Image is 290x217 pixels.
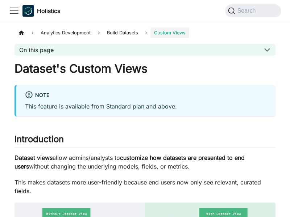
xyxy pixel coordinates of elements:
[14,154,245,170] strong: customize how datasets are presented to end users
[14,27,275,38] nav: Breadcrumbs
[25,102,267,111] p: This feature is available from Standard plan and above.
[9,5,20,16] button: Toggle navigation bar
[225,4,281,17] button: Search (Command+K)
[22,5,34,17] img: Holistics
[37,7,60,15] b: Holistics
[14,154,53,161] strong: Dataset views
[103,27,142,38] span: Build Datasets
[14,134,275,148] h2: Introduction
[25,91,267,100] div: Note
[22,5,60,17] a: HolisticsHolisticsHolistics
[14,27,28,38] a: Home page
[235,8,260,14] span: Search
[14,44,275,56] button: On this page
[37,27,94,38] span: Analytics Development
[14,153,275,171] p: allow admins/analysts to without changing the underlying models, fields, or metrics.
[14,61,275,76] h1: Dataset's Custom Views
[14,178,275,195] p: This makes datasets more user-friendly because end users now only see relevant, curated fields.
[150,27,189,38] span: Custom Views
